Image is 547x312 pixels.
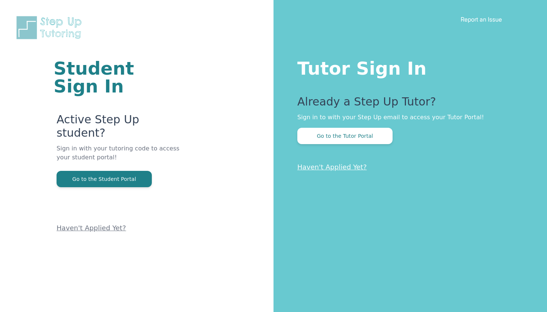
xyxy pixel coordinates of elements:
p: Active Step Up student? [57,113,184,144]
img: Step Up Tutoring horizontal logo [15,15,86,40]
h1: Student Sign In [54,59,184,95]
p: Sign in to with your Step Up email to access your Tutor Portal! [297,113,517,122]
p: Already a Step Up Tutor? [297,95,517,113]
a: Haven't Applied Yet? [57,224,126,232]
a: Haven't Applied Yet? [297,163,367,171]
button: Go to the Tutor Portal [297,128,393,144]
button: Go to the Student Portal [57,171,152,187]
a: Report an Issue [461,16,502,23]
a: Go to the Tutor Portal [297,132,393,139]
p: Sign in with your tutoring code to access your student portal! [57,144,184,171]
a: Go to the Student Portal [57,175,152,182]
h1: Tutor Sign In [297,56,517,77]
